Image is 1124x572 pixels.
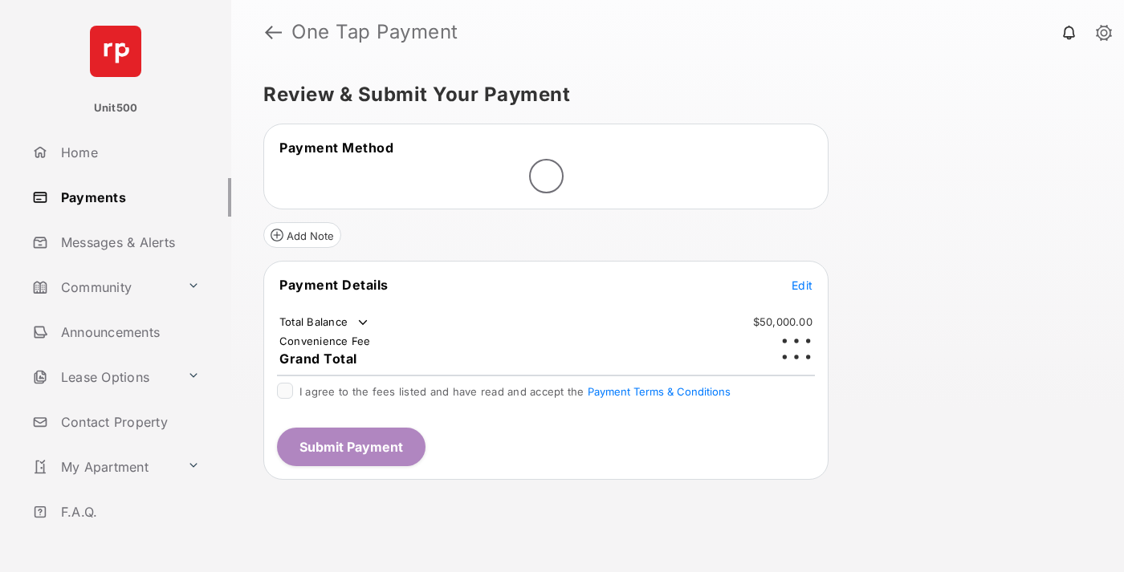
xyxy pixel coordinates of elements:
[752,314,813,329] td: $50,000.00
[26,358,181,396] a: Lease Options
[263,222,341,248] button: Add Note
[299,385,731,398] span: I agree to the fees listed and have read and accept the
[279,314,371,331] td: Total Balance
[263,85,1079,104] h5: Review & Submit Your Payment
[291,22,458,42] strong: One Tap Payment
[90,26,141,77] img: svg+xml;base64,PHN2ZyB4bWxucz0iaHR0cDovL3d3dy53My5vcmcvMjAwMC9zdmciIHdpZHRoPSI2NCIgaGVpZ2h0PSI2NC...
[26,313,231,351] a: Announcements
[277,428,426,466] button: Submit Payment
[792,277,812,293] button: Edit
[279,351,357,367] span: Grand Total
[26,178,231,217] a: Payments
[26,268,181,306] a: Community
[792,278,812,292] span: Edit
[588,385,731,398] button: I agree to the fees listed and have read and accept the
[26,493,231,531] a: F.A.Q.
[279,277,389,293] span: Payment Details
[26,448,181,486] a: My Apartment
[279,334,372,348] td: Convenience Fee
[26,133,231,172] a: Home
[26,223,231,262] a: Messages & Alerts
[94,100,138,116] p: Unit500
[26,403,231,441] a: Contact Property
[279,140,393,156] span: Payment Method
